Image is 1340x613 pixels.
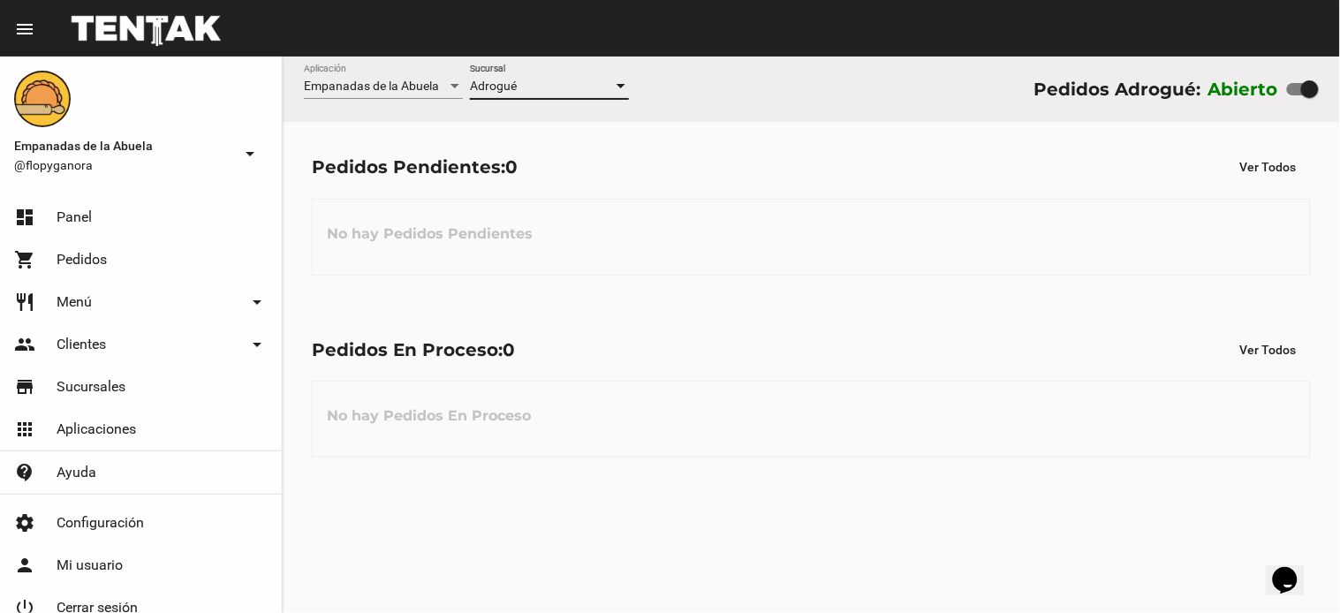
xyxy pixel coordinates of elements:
span: Aplicaciones [57,420,136,438]
span: 0 [505,156,518,178]
div: Pedidos Adrogué: [1033,75,1200,103]
span: Mi usuario [57,556,123,574]
div: Pedidos Pendientes: [312,153,518,181]
span: @flopyganora [14,156,232,174]
span: Pedidos [57,251,107,269]
label: Abierto [1208,75,1279,103]
mat-icon: person [14,555,35,576]
span: Configuración [57,514,144,532]
mat-icon: people [14,334,35,355]
mat-icon: arrow_drop_down [239,143,261,164]
mat-icon: menu [14,19,35,40]
span: Ver Todos [1240,343,1297,357]
span: Empanadas de la Abuela [304,79,439,93]
span: Ayuda [57,464,96,481]
mat-icon: apps [14,419,35,440]
mat-icon: arrow_drop_down [246,291,268,313]
span: Panel [57,208,92,226]
div: Pedidos En Proceso: [312,336,515,364]
span: Sucursales [57,378,125,396]
h3: No hay Pedidos Pendientes [313,208,547,261]
button: Ver Todos [1226,334,1311,366]
span: Adrogué [470,79,517,93]
h3: No hay Pedidos En Proceso [313,390,545,443]
mat-icon: settings [14,512,35,534]
button: Ver Todos [1226,151,1311,183]
mat-icon: shopping_cart [14,249,35,270]
span: Empanadas de la Abuela [14,135,232,156]
span: Clientes [57,336,106,353]
mat-icon: store [14,376,35,397]
img: f0136945-ed32-4f7c-91e3-a375bc4bb2c5.png [14,71,71,127]
span: Ver Todos [1240,160,1297,174]
mat-icon: dashboard [14,207,35,228]
span: Menú [57,293,92,311]
mat-icon: arrow_drop_down [246,334,268,355]
mat-icon: restaurant [14,291,35,313]
iframe: chat widget [1266,542,1322,595]
span: 0 [503,339,515,360]
mat-icon: contact_support [14,462,35,483]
